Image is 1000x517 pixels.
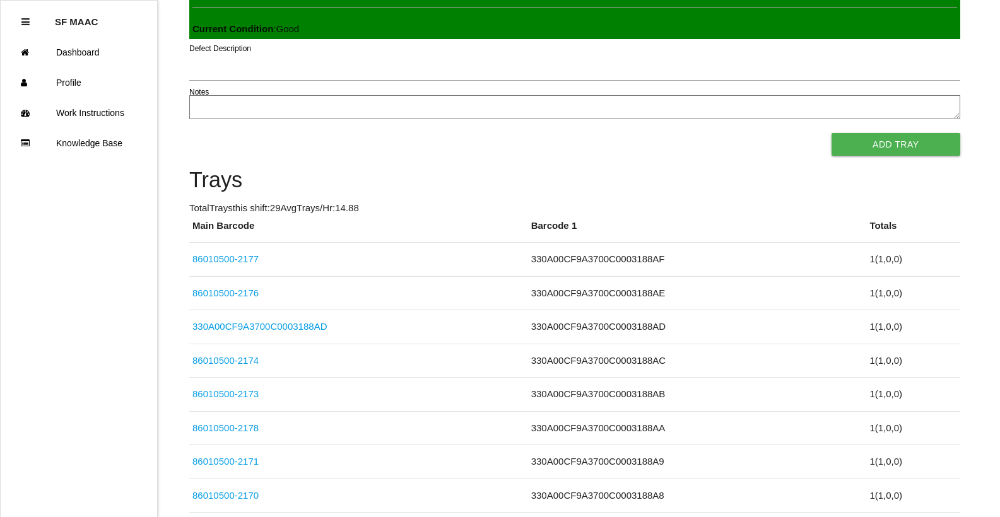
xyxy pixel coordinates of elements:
h4: Trays [189,168,960,192]
th: Main Barcode [189,219,528,243]
a: Profile [1,67,157,98]
a: 86010500-2170 [192,490,259,501]
td: 1 ( 1 , 0 , 0 ) [866,344,960,378]
td: 330A00CF9A3700C0003188AC [528,344,867,378]
td: 330A00CF9A3700C0003188AD [528,310,867,344]
a: 86010500-2174 [192,355,259,366]
td: 330A00CF9A3700C0003188AA [528,411,867,445]
b: Current Condition [192,23,273,34]
td: 1 ( 1 , 0 , 0 ) [866,276,960,310]
span: : Good [192,23,299,34]
td: 1 ( 1 , 0 , 0 ) [866,243,960,277]
p: Total Trays this shift: 29 Avg Trays /Hr: 14.88 [189,201,960,216]
td: 1 ( 1 , 0 , 0 ) [866,310,960,344]
label: Defect Description [189,43,251,54]
a: 86010500-2171 [192,456,259,467]
td: 1 ( 1 , 0 , 0 ) [866,411,960,445]
td: 330A00CF9A3700C0003188AB [528,378,867,412]
th: Barcode 1 [528,219,867,243]
button: Add Tray [832,133,960,156]
div: Close [21,7,30,37]
a: 86010500-2177 [192,253,259,264]
td: 330A00CF9A3700C0003188AF [528,243,867,277]
td: 330A00CF9A3700C0003188AE [528,276,867,310]
th: Totals [866,219,960,243]
a: 330A00CF9A3700C0003188AD [192,321,327,332]
td: 330A00CF9A3700C0003188A8 [528,479,867,513]
td: 1 ( 1 , 0 , 0 ) [866,479,960,513]
label: Notes [189,86,209,98]
a: 86010500-2178 [192,422,259,433]
td: 1 ( 1 , 0 , 0 ) [866,378,960,412]
p: SF MAAC [55,7,98,27]
a: Dashboard [1,37,157,67]
a: Knowledge Base [1,128,157,158]
a: Work Instructions [1,98,157,128]
td: 1 ( 1 , 0 , 0 ) [866,445,960,479]
td: 330A00CF9A3700C0003188A9 [528,445,867,479]
a: 86010500-2176 [192,288,259,298]
a: 86010500-2173 [192,388,259,399]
